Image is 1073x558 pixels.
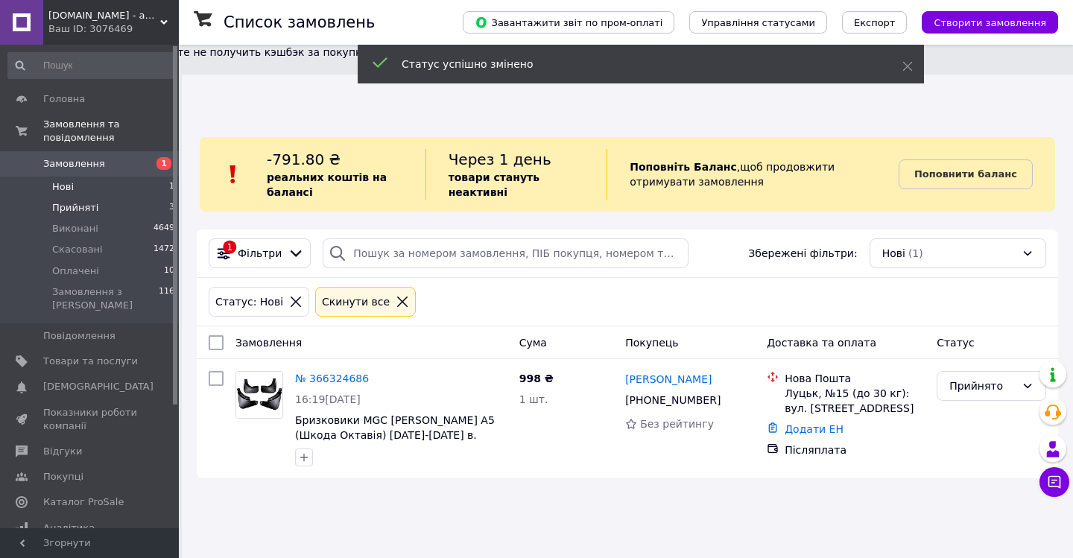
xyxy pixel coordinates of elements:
span: Покупці [43,470,83,484]
span: [DEMOGRAPHIC_DATA] [43,380,153,393]
a: [PERSON_NAME] [625,372,712,387]
span: Товари та послуги [43,355,138,368]
span: (1) [908,247,923,259]
button: Експорт [842,11,908,34]
b: товари стануть неактивні [449,171,539,198]
button: Створити замовлення [922,11,1058,34]
a: Поповнити баланс [899,159,1033,189]
span: Замовлення та повідомлення [43,118,179,145]
span: 10 [164,264,174,278]
span: Cума [519,337,547,349]
span: Статус [937,337,975,349]
span: 998 ₴ [519,372,554,384]
span: Фільтри [238,246,282,261]
span: Без рейтингу [640,418,714,430]
span: 1472 [153,243,174,256]
span: 4649 [153,222,174,235]
span: Створити замовлення [934,17,1046,28]
a: Бризковики MGC [PERSON_NAME] A5 (Шкода Октавія) [DATE]-[DATE] в. комплект 4 шт KEA600001A, KEA600... [295,414,495,471]
input: Пошук за номером замовлення, ПІБ покупця, номером телефону, Email, номером накладної [323,238,689,268]
span: 1 [169,180,174,194]
span: Скасовані [52,243,103,256]
span: Повідомлення [43,329,115,343]
img: :exclamation: [222,163,244,186]
button: Чат з покупцем [1039,467,1069,497]
span: -791.80 ₴ [267,150,341,168]
span: Збережені фільтри: [748,246,857,261]
b: Поповнити баланс [914,168,1017,180]
span: 1 шт. [519,393,548,405]
span: 16:19[DATE] [295,393,361,405]
span: Нові [882,246,905,261]
b: реальних коштів на балансі [267,171,387,198]
div: Ваш ID: 3076469 [48,22,179,36]
button: Завантажити звіт по пром-оплаті [463,11,674,34]
img: Фото товару [236,372,282,418]
span: Нові [52,180,74,194]
a: Створити замовлення [907,16,1058,28]
div: Статус успішно змінено [402,57,865,72]
div: , щоб продовжити отримувати замовлення [607,149,899,200]
span: Аналітика [43,521,95,535]
div: Cкинути все [319,294,393,310]
div: Нова Пошта [785,371,925,386]
span: Через 1 день [449,150,551,168]
span: Замовлення [235,337,302,349]
span: Експорт [854,17,896,28]
span: Показники роботи компанії [43,406,138,433]
div: Прийнято [949,378,1016,394]
span: Управління статусами [701,17,815,28]
div: [PHONE_NUMBER] [622,390,724,410]
div: Статус: Нові [212,294,286,310]
span: Виконані [52,222,98,235]
span: 116 [159,285,174,312]
span: 1 [156,157,171,170]
span: Покупець [625,337,678,349]
span: Каталог ProSale [43,495,124,509]
b: Поповніть Баланс [630,161,737,173]
span: Замовлення з [PERSON_NAME] [52,285,159,312]
span: Прийняті [52,201,98,215]
a: Фото товару [235,371,283,419]
div: Післяплата [785,443,925,457]
span: 3 [169,201,174,215]
h1: Список замовлень [224,13,375,31]
span: Відгуки [43,445,82,458]
a: Додати ЕН [785,423,843,435]
span: Замовлення [43,157,105,171]
span: Завантажити звіт по пром-оплаті [475,16,662,29]
span: Головна [43,92,85,106]
span: Furma.com.ua - автотовари, автозапчастини [48,9,160,22]
button: Управління статусами [689,11,827,34]
input: Пошук [7,52,176,79]
span: Доставка та оплата [767,337,876,349]
a: № 366324686 [295,372,369,384]
div: Луцьк, №15 (до 30 кг): вул. [STREET_ADDRESS] [785,386,925,416]
span: Оплачені [52,264,99,278]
